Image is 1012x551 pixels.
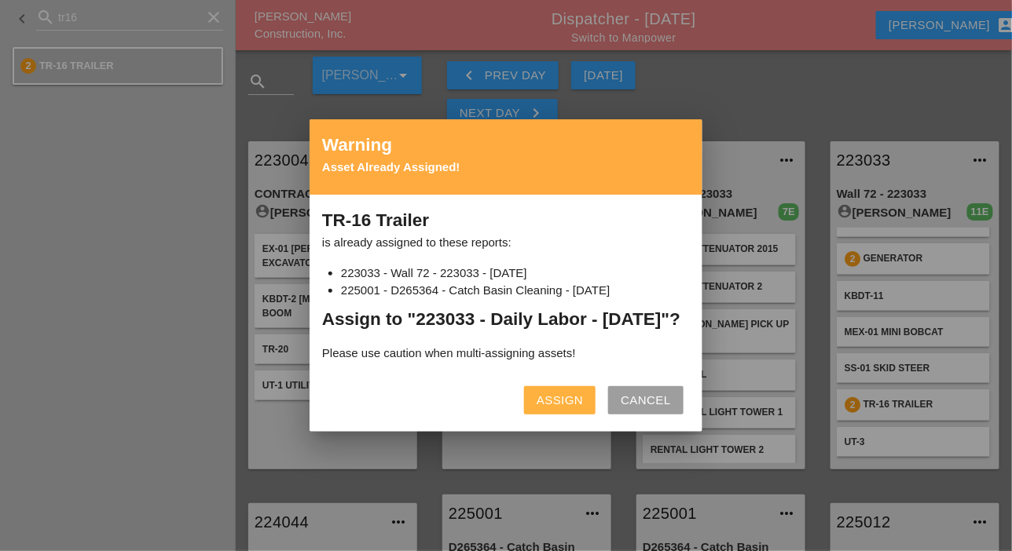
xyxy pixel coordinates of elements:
div: Assign [537,392,583,410]
button: Cancel [608,386,684,414]
p: is already assigned to these reports: [322,234,690,252]
h2: Warning [322,132,690,159]
div: Asset Already Assigned! [322,159,690,177]
div: Cancel [621,392,671,410]
li: 225001 - D265364 - Catch Basin Cleaning - [DATE] [341,282,690,300]
li: 223033 - Wall 72 - 223033 - [DATE] [341,265,690,283]
button: Assign [524,386,596,414]
h2: Assign to "223033 - Daily Labor - [DATE]"? [322,300,690,339]
p: Please use caution when multi-assigning assets! [322,338,690,369]
h2: TR-16 Trailer [322,207,690,234]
